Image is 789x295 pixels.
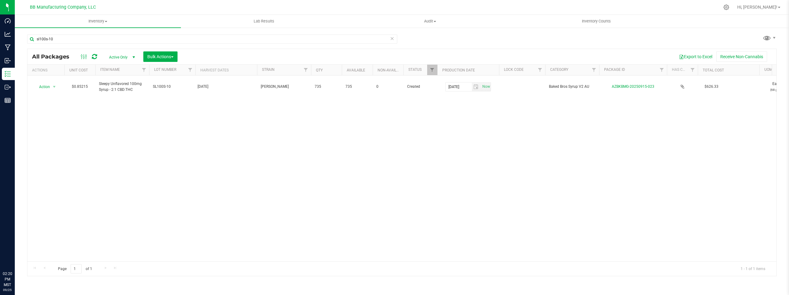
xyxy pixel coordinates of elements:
div: Manage settings [722,4,730,10]
a: Filter [535,65,545,75]
th: Has COA [667,65,698,75]
a: Lab Results [181,15,347,28]
a: Filter [657,65,667,75]
a: Strain [262,67,275,72]
span: BB Manufacturing Company, LLC [30,5,96,10]
inline-svg: Analytics [5,31,11,37]
span: Sleepy Unflavored 100mg Syrup - 2:1 CBD:THC [99,81,145,93]
span: Set Current date [481,82,491,91]
button: Export to Excel [675,51,716,62]
p: 09/25 [3,288,12,292]
span: Inventory [15,18,181,24]
a: Production Date [442,68,475,72]
button: Receive Non-Cannabis [716,51,767,62]
span: select [51,83,58,91]
a: Available [347,68,365,72]
span: SL100S-10 [153,84,192,90]
a: Filter [185,65,195,75]
a: Lot Number [154,67,176,72]
a: Status [408,67,422,72]
inline-svg: Inbound [5,58,11,64]
a: Unit Cost [69,68,88,72]
span: Audit [347,18,513,24]
a: Package ID [604,67,625,72]
td: $0.85215 [64,75,95,98]
span: Clear [390,34,394,42]
span: All Packages [32,53,76,60]
a: Filter [301,65,311,75]
span: 0 [376,84,400,90]
iframe: Resource center [6,246,25,264]
span: 735 [345,84,369,90]
a: Inventory Counts [513,15,679,28]
span: $626.33 [701,82,722,91]
span: select [472,83,481,91]
a: Item Name [100,67,120,72]
a: AZBKBMG-20250915-023 [612,84,654,89]
span: Created [407,84,434,90]
span: Action [34,83,50,91]
div: Actions [32,68,62,72]
span: Bulk Actions [147,54,174,59]
inline-svg: Dashboard [5,18,11,24]
input: Search Package ID, Item Name, SKU, Lot or Part Number... [27,34,397,44]
span: select [480,83,491,91]
a: Non-Available [378,68,405,72]
span: 1 - 1 of 1 items [736,264,770,273]
a: Total Cost [703,68,724,72]
inline-svg: Inventory [5,71,11,77]
input: 1 [71,264,82,274]
a: Filter [589,65,599,75]
button: Bulk Actions [143,51,178,62]
inline-svg: Outbound [5,84,11,90]
a: Lock Code [504,67,524,72]
a: Filter [688,65,698,75]
span: Baked Bros Syrup V2 AU [549,84,595,90]
inline-svg: Manufacturing [5,44,11,51]
span: Page of 1 [53,264,97,274]
a: Inventory [15,15,181,28]
span: 735 [315,84,338,90]
th: Harvest Dates [195,65,257,75]
a: Filter [427,65,437,75]
a: UOM [764,67,772,72]
p: 02:20 PM MST [3,271,12,288]
a: Filter [139,65,149,75]
span: Lab Results [245,18,283,24]
span: [PERSON_NAME] [261,84,307,90]
span: Hi, [PERSON_NAME]! [737,5,777,10]
a: Audit [347,15,513,28]
a: Category [550,67,568,72]
inline-svg: Reports [5,97,11,103]
div: Value 1: 2024-11-26 [198,84,255,90]
span: Inventory Counts [574,18,619,24]
a: Qty [316,68,323,72]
